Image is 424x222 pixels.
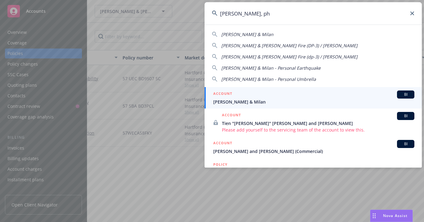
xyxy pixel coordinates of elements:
span: [PERSON_NAME] & [PERSON_NAME] Fire (dp-3) / [PERSON_NAME] [221,54,358,60]
a: ACCOUNTBI[PERSON_NAME] & Milan [205,87,422,109]
span: BI [399,113,412,119]
span: [PERSON_NAME] & Milan - Personal Umbrella [221,76,316,82]
h5: ACCOUNT [222,112,241,119]
a: ACCOUNTBI[PERSON_NAME] and [PERSON_NAME] (Commercial) [205,136,422,158]
h5: ACCOUNT [213,90,232,98]
button: Nova Assist [370,210,413,222]
span: BI [399,141,412,147]
input: Search... [205,2,422,25]
span: Nova Assist [383,213,408,218]
h5: POLICY [213,161,228,168]
span: [PERSON_NAME] & Milan - Personal Earthquake [221,65,321,71]
a: POLICY [205,158,422,185]
h5: ACCOUNT [213,140,232,147]
span: [PERSON_NAME] & [PERSON_NAME] Fire (DP-3) / [PERSON_NAME] [221,43,358,49]
span: Tien "[PERSON_NAME]" [PERSON_NAME] and [PERSON_NAME] [222,120,414,127]
span: Please add yourself to the servicing team of the account to view this. [222,127,414,133]
span: [PERSON_NAME] and [PERSON_NAME] (Commercial) [213,148,414,155]
span: [PERSON_NAME] & Milan [221,31,273,37]
div: Drag to move [370,210,378,222]
span: [PERSON_NAME] & Milan [213,99,414,105]
a: ACCOUNTBITien "[PERSON_NAME]" [PERSON_NAME] and [PERSON_NAME]Please add yourself to the servicing... [205,109,422,136]
span: BI [399,92,412,97]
